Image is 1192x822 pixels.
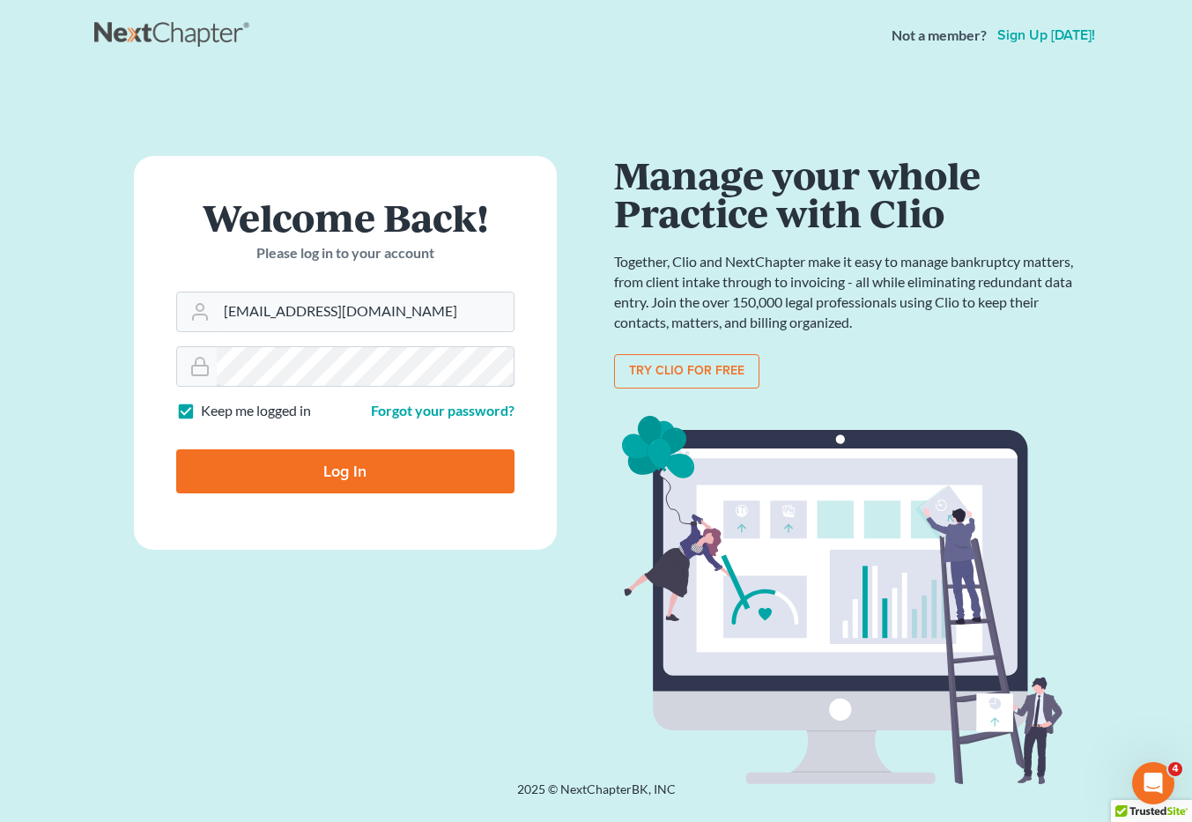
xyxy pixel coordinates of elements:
[1132,762,1174,804] iframe: Intercom live chat
[614,252,1081,332] p: Together, Clio and NextChapter make it easy to manage bankruptcy matters, from client intake thro...
[176,243,515,263] p: Please log in to your account
[1168,762,1182,776] span: 4
[176,198,515,236] h1: Welcome Back!
[94,781,1099,812] div: 2025 © NextChapterBK, INC
[614,156,1081,231] h1: Manage your whole Practice with Clio
[176,449,515,493] input: Log In
[371,402,515,418] a: Forgot your password?
[201,401,311,421] label: Keep me logged in
[892,26,987,46] strong: Not a member?
[614,410,1081,792] img: clio_bg-1f7fd5e12b4bb4ecf8b57ca1a7e67e4ff233b1f5529bdf2c1c242739b0445cb7.svg
[217,293,514,331] input: Email Address
[994,28,1099,42] a: Sign up [DATE]!
[614,354,759,389] a: Try clio for free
